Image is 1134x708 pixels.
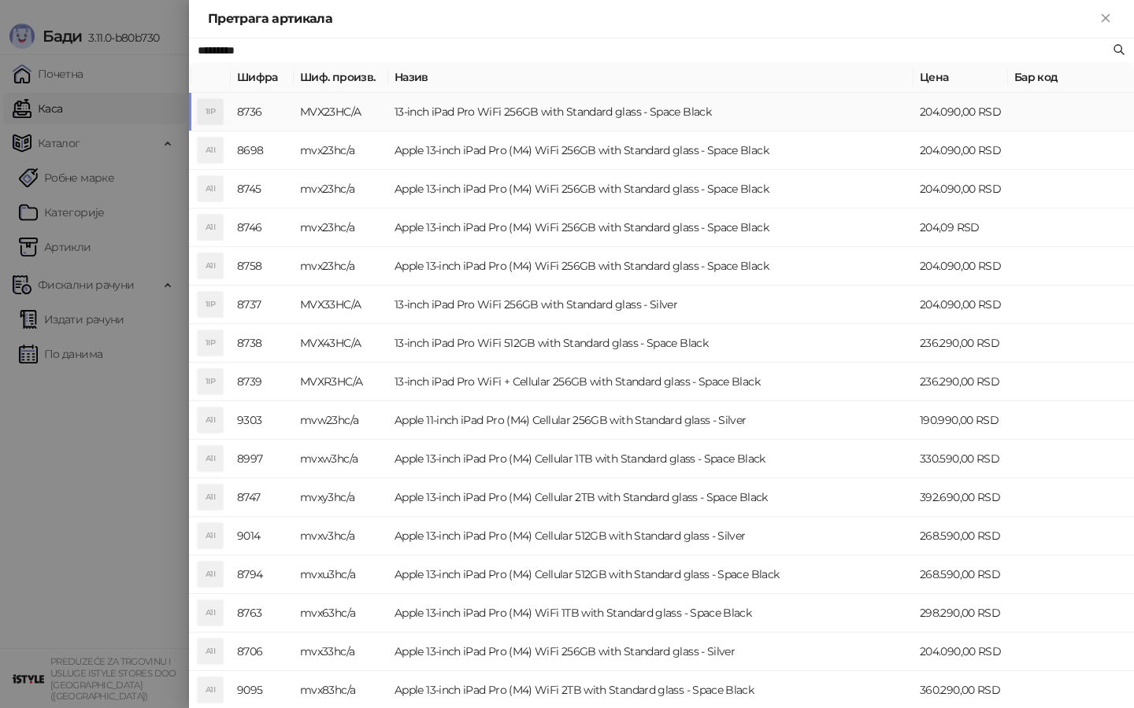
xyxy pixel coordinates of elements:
[388,208,913,247] td: Apple 13-inch iPad Pro (M4) WiFi 256GB with Standard glass - Space Black
[294,170,388,208] td: mvx23hc/a
[198,407,223,433] div: A1I
[388,440,913,478] td: Apple 13-inch iPad Pro (M4) Cellular 1TB with Standard glass - Space Black
[388,131,913,170] td: Apple 13-inch iPad Pro (M4) WiFi 256GB with Standard glass - Space Black
[231,208,294,247] td: 8746
[388,478,913,517] td: Apple 13-inch iPad Pro (M4) Cellular 2TB with Standard glass - Space Black
[388,93,913,131] td: 13-inch iPad Pro WiFi 256GB with Standard glass - Space Black
[198,446,223,471] div: A1I
[913,594,1008,632] td: 298.290,00 RSD
[198,485,223,510] div: A1I
[198,639,223,664] div: A1I
[913,478,1008,517] td: 392.690,00 RSD
[198,677,223,702] div: A1I
[231,93,294,131] td: 8736
[231,286,294,324] td: 8737
[294,401,388,440] td: mvw23hc/a
[388,363,913,401] td: 13-inch iPad Pro WiFi + Cellular 256GB with Standard glass - Space Black
[231,62,294,93] th: Шифра
[294,131,388,170] td: mvx23hc/a
[388,247,913,286] td: Apple 13-inch iPad Pro (M4) WiFi 256GB with Standard glass - Space Black
[913,131,1008,170] td: 204.090,00 RSD
[913,517,1008,555] td: 268.590,00 RSD
[388,632,913,671] td: Apple 13-inch iPad Pro (M4) WiFi 256GB with Standard glass - Silver
[231,632,294,671] td: 8706
[231,363,294,401] td: 8739
[294,363,388,401] td: MVXR3HC/A
[388,555,913,594] td: Apple 13-inch iPad Pro (M4) Cellular 512GB with Standard glass - Space Black
[913,286,1008,324] td: 204.090,00 RSD
[388,286,913,324] td: 13-inch iPad Pro WiFi 256GB with Standard glass - Silver
[198,292,223,317] div: 1IP
[294,555,388,594] td: mvxu3hc/a
[913,401,1008,440] td: 190.990,00 RSD
[913,247,1008,286] td: 204.090,00 RSD
[231,131,294,170] td: 8698
[294,632,388,671] td: mvx33hc/a
[231,247,294,286] td: 8758
[198,253,223,278] div: A1I
[198,562,223,587] div: A1I
[294,286,388,324] td: MVX33HC/A
[198,138,223,163] div: A1I
[294,62,388,93] th: Шиф. произв.
[294,440,388,478] td: mvxw3hc/a
[198,99,223,124] div: 1IP
[294,324,388,363] td: MVX43HC/A
[294,517,388,555] td: mvxv3hc/a
[913,324,1008,363] td: 236.290,00 RSD
[294,247,388,286] td: mvx23hc/a
[198,600,223,625] div: A1I
[913,555,1008,594] td: 268.590,00 RSD
[231,478,294,517] td: 8747
[231,170,294,208] td: 8745
[231,324,294,363] td: 8738
[388,401,913,440] td: Apple 11-inch iPad Pro (M4) Cellular 256GB with Standard glass - Silver
[913,363,1008,401] td: 236.290,00 RSD
[1008,62,1134,93] th: Бар код
[913,440,1008,478] td: 330.590,00 RSD
[294,208,388,247] td: mvx23hc/a
[198,330,223,356] div: 1IP
[913,62,1008,93] th: Цена
[913,170,1008,208] td: 204.090,00 RSD
[198,369,223,394] div: 1IP
[388,324,913,363] td: 13-inch iPad Pro WiFi 512GB with Standard glass - Space Black
[913,208,1008,247] td: 204,09 RSD
[388,594,913,632] td: Apple 13-inch iPad Pro (M4) WiFi 1TB with Standard glass - Space Black
[231,401,294,440] td: 9303
[388,62,913,93] th: Назив
[198,215,223,240] div: A1I
[231,555,294,594] td: 8794
[231,594,294,632] td: 8763
[1096,9,1115,28] button: Close
[198,523,223,548] div: A1I
[388,517,913,555] td: Apple 13-inch iPad Pro (M4) Cellular 512GB with Standard glass - Silver
[913,632,1008,671] td: 204.090,00 RSD
[231,440,294,478] td: 8997
[388,170,913,208] td: Apple 13-inch iPad Pro (M4) WiFi 256GB with Standard glass - Space Black
[294,93,388,131] td: MVX23HC/A
[208,9,1096,28] div: Претрага артикала
[231,517,294,555] td: 9014
[913,93,1008,131] td: 204.090,00 RSD
[294,478,388,517] td: mvxy3hc/a
[294,594,388,632] td: mvx63hc/a
[198,176,223,201] div: A1I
